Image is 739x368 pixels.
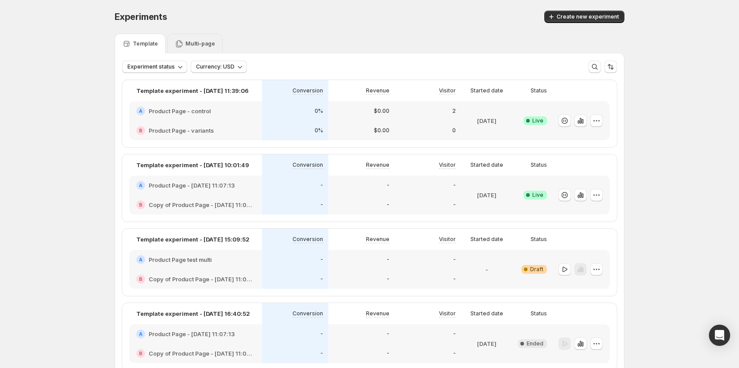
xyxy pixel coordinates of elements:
p: 2 [452,107,456,115]
h2: A [139,257,142,262]
p: - [387,201,389,208]
p: 0 [452,127,456,134]
p: Status [531,236,547,243]
h2: Product Page - variants [149,126,214,135]
p: [DATE] [477,191,497,199]
p: - [320,201,323,208]
p: - [320,276,323,283]
p: - [320,330,323,337]
p: - [453,350,456,357]
h2: A [139,108,142,114]
h2: Product Page - [DATE] 11:07:13 [149,330,235,338]
p: Visitor [439,161,456,169]
p: $0.00 [374,127,389,134]
p: Conversion [293,236,323,243]
h2: Copy of Product Page - [DATE] 11:07:13 [149,200,255,209]
span: Ended [527,340,543,347]
h2: B [139,276,142,282]
p: $0.00 [374,107,389,115]
p: Revenue [366,310,389,317]
span: Draft [530,266,543,273]
p: 0% [315,127,323,134]
p: - [453,256,456,263]
p: - [320,182,323,189]
p: Status [531,87,547,94]
span: Create new experiment [557,13,619,20]
p: Started date [470,161,503,169]
p: Started date [470,236,503,243]
button: Experiment status [122,61,187,73]
p: - [387,330,389,337]
p: - [453,330,456,337]
p: Revenue [366,161,389,169]
p: - [320,350,323,357]
h2: B [139,351,142,356]
h2: Product Page - control [149,107,211,115]
h2: Copy of Product Page - [DATE] 11:07:13 [149,275,255,284]
button: Sort the results [604,61,617,73]
span: Experiments [115,11,167,22]
p: Visitor [439,310,456,317]
p: - [387,256,389,263]
h2: A [139,183,142,188]
p: 0% [315,107,323,115]
button: Create new experiment [544,11,624,23]
span: Currency: USD [196,63,235,70]
p: Multi-page [185,40,215,47]
p: Visitor [439,87,456,94]
h2: A [139,331,142,337]
p: - [485,265,488,274]
p: Revenue [366,236,389,243]
p: Template experiment - [DATE] 10:01:49 [136,161,249,169]
p: Template experiment - [DATE] 15:09:52 [136,235,250,244]
h2: B [139,128,142,133]
p: [DATE] [477,339,497,348]
p: Status [531,161,547,169]
p: - [387,182,389,189]
h2: B [139,202,142,207]
p: Template [133,40,158,47]
span: Experiment status [127,63,175,70]
p: - [453,182,456,189]
h2: Product Page test multi [149,255,212,264]
p: - [453,276,456,283]
h2: Copy of Product Page - [DATE] 11:07:13 [149,349,255,358]
p: Template experiment - [DATE] 11:39:06 [136,86,249,95]
p: Template experiment - [DATE] 16:40:52 [136,309,250,318]
div: Open Intercom Messenger [709,325,730,346]
span: Live [532,117,543,124]
span: Live [532,192,543,199]
p: [DATE] [477,116,497,125]
p: Conversion [293,87,323,94]
p: Visitor [439,236,456,243]
p: Conversion [293,310,323,317]
p: - [453,201,456,208]
p: Started date [470,87,503,94]
p: - [387,276,389,283]
p: - [387,350,389,357]
p: - [320,256,323,263]
p: Started date [470,310,503,317]
p: Status [531,310,547,317]
p: Conversion [293,161,323,169]
p: Revenue [366,87,389,94]
button: Currency: USD [191,61,247,73]
h2: Product Page - [DATE] 11:07:13 [149,181,235,190]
